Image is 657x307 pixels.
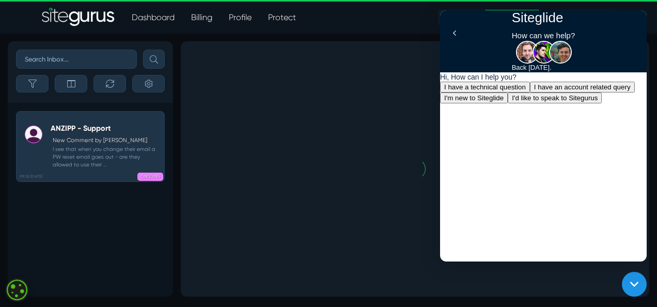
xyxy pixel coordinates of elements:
[137,173,163,181] span: ONGOING
[15,58,75,78] a: ONGOING
[321,49,349,65] small: 09:25[DATE]
[39,128,108,143] p: Type
[108,174,228,190] p: 11:17 [DATE]
[145,217,229,258] th: Budget Remaining
[622,272,647,297] iframe: gist-messenger-bubble-iframe
[15,217,82,258] th: Total Budget
[42,7,115,28] img: Sitegurus Logo
[53,136,160,145] p: New Comment by [PERSON_NAME]
[221,7,260,28] a: Profile
[484,10,511,31] div: Standard
[15,105,228,117] p: TASK OVERVIEW
[111,275,127,285] span: 6:06
[16,111,165,182] a: 09:35 [DATE] ANZIPP - SupportNew Comment by [PERSON_NAME] I see that when you change their email ...
[5,278,29,302] div: Cookie consent button
[183,7,221,28] a: Billing
[511,10,542,31] div: Josh Carter
[46,280,59,293] a: +
[108,199,191,209] a: [URL][DOMAIN_NAME]
[321,234,349,250] small: 09:35[DATE]
[321,141,349,158] small: 09:28[DATE]
[440,10,647,262] iframe: gist-messenger-iframe
[82,217,145,258] th: Budget Used
[316,76,570,91] strong: Bryce Check
[39,197,108,213] p: URL
[316,168,570,184] strong: Bryce Check
[42,7,115,28] a: SiteGurus
[554,10,615,25] a: New Task
[20,173,42,179] b: 09:35 [DATE]
[108,152,160,163] span: New Feature
[16,50,137,69] input: Search Inbox...
[325,199,560,224] p: I see that when you change their email a PW reset email goes out - are they allowed to use their ...
[108,130,130,141] span: PAYG
[39,151,108,166] p: Tag
[46,268,63,278] span: 4:00
[51,145,160,169] small: I see that when you change their email a PW reset email goes out - are they allowed to use their ...
[552,10,573,31] div: Copy this Task URL
[13,7,129,34] h3: ANZIPP - Support
[439,10,540,25] a: 0:00 Purchase Time
[51,124,160,133] h5: ANZIPP - Support
[123,7,183,28] a: Dashboard
[39,174,108,190] p: Created
[260,7,304,28] a: Protect
[325,107,560,132] p: PS If we change the email on the website will it automatically update mailchimp or is that a sepa...
[484,10,540,25] div: Purchase Time
[182,275,203,285] span: -2:06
